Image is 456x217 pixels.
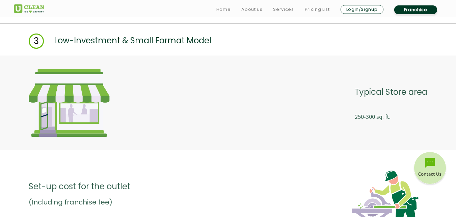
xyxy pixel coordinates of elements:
[54,34,211,49] p: Low-Investment & Small Format Model
[305,5,330,14] a: Pricing List
[29,195,130,209] p: (Including franchise fee)
[29,69,110,137] img: investment-img
[394,5,437,14] a: Franchise
[273,5,294,14] a: Services
[341,5,383,14] a: Login/Signup
[29,34,44,49] span: 3
[355,83,427,101] p: Typical Store area
[413,152,447,186] img: contact-btn
[355,111,427,123] p: 250-300 sq. ft.
[241,5,262,14] a: About us
[14,4,44,13] img: UClean Laundry and Dry Cleaning
[216,5,231,14] a: Home
[29,178,130,195] p: Set-up cost for the outlet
